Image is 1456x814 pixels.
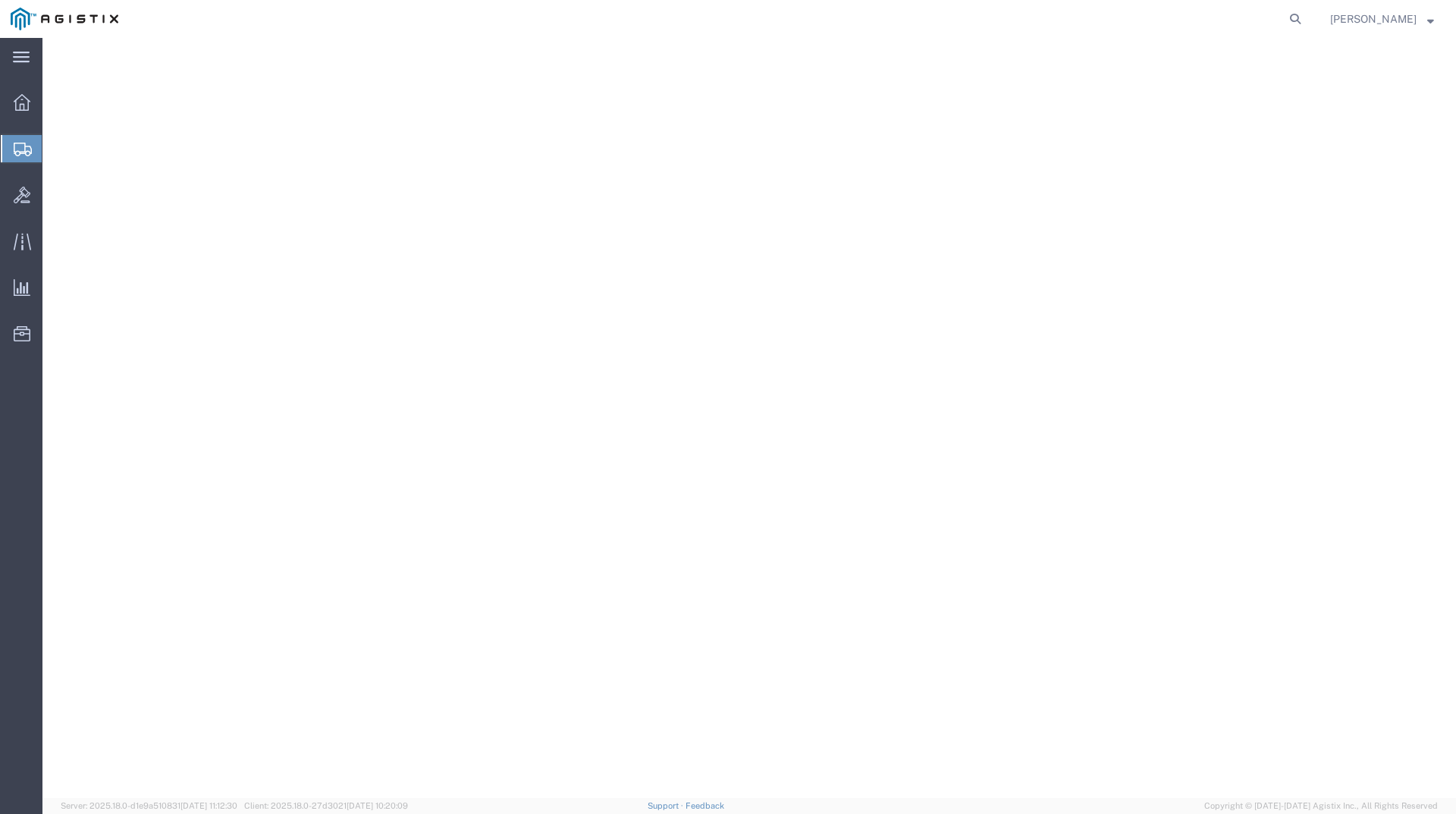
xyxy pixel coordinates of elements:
span: [DATE] 10:20:09 [347,801,408,810]
iframe: FS Legacy Container [42,38,1456,798]
span: Stuart Packer [1330,11,1417,27]
a: Feedback [686,801,724,810]
a: Support [648,801,686,810]
span: Copyright © [DATE]-[DATE] Agistix Inc., All Rights Reserved [1204,800,1438,812]
img: logo [11,8,118,30]
span: Server: 2025.18.0-d1e9a510831 [61,801,237,810]
span: Client: 2025.18.0-27d3021 [244,801,408,810]
button: [PERSON_NAME] [1329,10,1435,28]
span: [DATE] 11:12:30 [180,801,237,810]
